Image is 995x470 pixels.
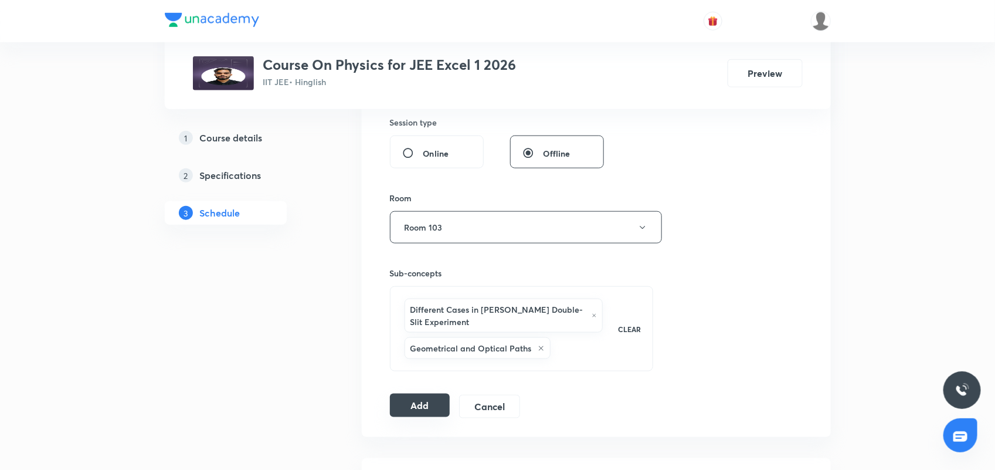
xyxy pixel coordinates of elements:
[179,168,193,182] p: 2
[263,76,517,88] p: IIT JEE • Hinglish
[390,267,654,279] h6: Sub-concepts
[165,13,259,30] a: Company Logo
[390,116,437,129] h6: Session type
[955,383,969,397] img: ttu
[410,342,532,354] h6: Geometrical and Optical Paths
[410,303,586,328] h6: Different Cases in [PERSON_NAME] Double-Slit Experiment
[390,192,412,204] h6: Room
[179,131,193,145] p: 1
[811,11,831,31] img: Bhuwan Singh
[618,324,641,334] p: CLEAR
[728,59,803,87] button: Preview
[708,16,718,26] img: avatar
[200,131,263,145] h5: Course details
[704,12,722,31] button: avatar
[179,206,193,220] p: 3
[459,395,519,418] button: Cancel
[200,206,240,220] h5: Schedule
[390,211,662,244] button: Room 103
[165,164,324,187] a: 2Specifications
[165,126,324,150] a: 1Course details
[390,394,450,417] button: Add
[193,56,254,90] img: 645d1cb24ce54c3fa77df2ac57e60657.png
[263,56,517,73] h3: Course On Physics for JEE Excel 1 2026
[200,168,262,182] h5: Specifications
[165,13,259,27] img: Company Logo
[544,147,570,160] span: Offline
[423,147,449,160] span: Online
